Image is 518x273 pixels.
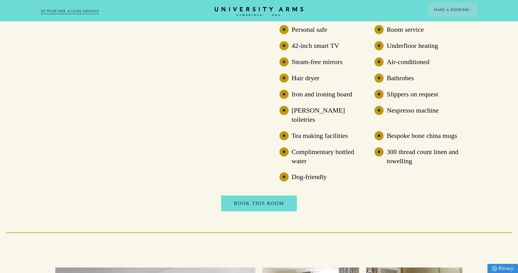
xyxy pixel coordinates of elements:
a: Book This Room [221,196,297,211]
img: image-eb744e7ff81d60750c3343e6174bc627331de060-40x40-svg [279,25,289,34]
h3: Hair dryer [292,74,319,83]
img: image-e94e5ce88bee53a709c97330e55750c953861461-40x40-svg [374,25,384,34]
img: image-e94e5ce88bee53a709c97330e55750c953861461-40x40-svg [374,41,384,50]
h3: Bespoke bone china mugs [387,131,457,140]
img: image-eb744e7ff81d60750c3343e6174bc627331de060-40x40-svg [374,106,384,115]
img: image-eb744e7ff81d60750c3343e6174bc627331de060-40x40-svg [374,90,384,99]
a: Privacy [487,264,518,273]
h3: Underfloor heating [387,41,438,50]
img: Arrow icon [469,9,471,11]
h3: Steam-free mirrors [292,57,343,66]
h3: 42-inch smart TV [292,41,339,50]
img: image-e94e5ce88bee53a709c97330e55750c953861461-40x40-svg [279,57,289,66]
img: image-e94e5ce88bee53a709c97330e55750c953861461-40x40-svg [374,147,384,156]
img: image-eb744e7ff81d60750c3343e6174bc627331de060-40x40-svg [374,74,384,83]
h3: Tea making facilities [292,131,348,140]
img: image-eb744e7ff81d60750c3343e6174bc627331de060-40x40-svg [279,147,289,156]
img: image-e94e5ce88bee53a709c97330e55750c953861461-40x40-svg [279,90,289,99]
h3: [PERSON_NAME] toiletries [292,106,368,124]
img: image-e94e5ce88bee53a709c97330e55750c953861461-40x40-svg [279,172,289,181]
img: Privacy [492,266,497,271]
img: image-eb744e7ff81d60750c3343e6174bc627331de060-40x40-svg [279,106,289,115]
img: image-e94e5ce88bee53a709c97330e55750c953861461-40x40-svg [374,57,384,66]
a: Home [215,7,303,16]
img: image-e94e5ce88bee53a709c97330e55750c953861461-40x40-svg [279,74,289,83]
h3: Complimentary bottled water [292,147,368,166]
span: Make a Booking [434,7,471,13]
img: image-eb744e7ff81d60750c3343e6174bc627331de060-40x40-svg [279,131,289,140]
button: Make a BookingArrow icon [428,2,477,17]
h3: 300 thread count linen and towelling [387,147,463,166]
h3: Air-conditioned [387,57,429,66]
a: 3D TOUR:TAKE A LOOK AROUND [41,9,99,14]
img: image-e94e5ce88bee53a709c97330e55750c953861461-40x40-svg [374,131,384,140]
h3: Bathrobes [387,74,414,83]
h3: Dog-friendly [292,172,327,181]
h3: Nespresso machine [387,106,439,115]
h3: Room service [387,25,424,34]
img: image-eb744e7ff81d60750c3343e6174bc627331de060-40x40-svg [279,41,289,50]
h3: Personal safe [292,25,327,34]
h3: Slippers on request [387,90,438,99]
h3: Iron and ironing board [292,90,352,99]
